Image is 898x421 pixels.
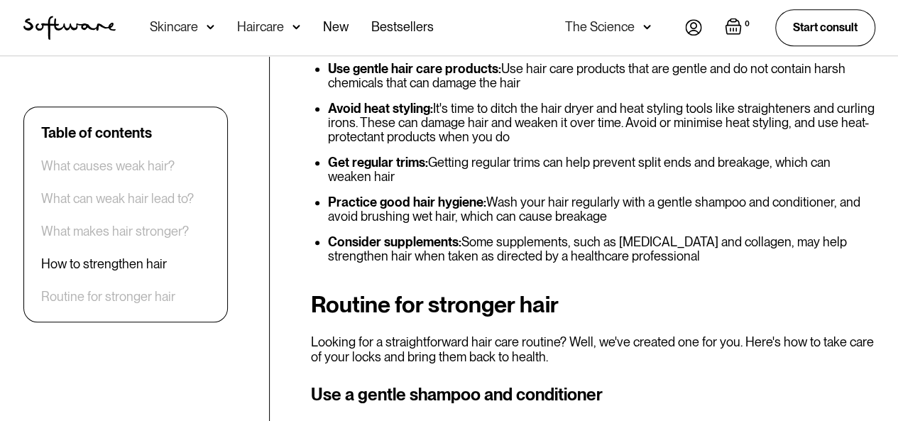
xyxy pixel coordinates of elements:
[725,18,752,38] a: Open empty cart
[150,20,198,34] div: Skincare
[328,195,875,224] li: Wash your hair regularly with a gentle shampoo and conditioner, and avoid brushing wet hair, whic...
[328,235,875,263] li: Some supplements, such as [MEDICAL_DATA] and collagen, may help strengthen hair when taken as dir...
[23,16,116,40] img: Software Logo
[207,20,214,34] img: arrow down
[742,18,752,31] div: 0
[237,20,284,34] div: Haircare
[41,191,194,207] a: What can weak hair lead to?
[41,256,167,272] a: How to strengthen hair
[328,62,875,90] li: Use hair care products that are gentle and do not contain harsh chemicals that can damage the hair
[41,224,189,239] a: What makes hair stronger?
[23,16,116,40] a: home
[328,101,433,116] strong: Avoid heat styling:
[328,155,875,184] li: Getting regular trims can help prevent split ends and breakage, which can weaken hair
[311,292,875,317] h2: Routine for stronger hair
[643,20,651,34] img: arrow down
[41,289,175,305] a: Routine for stronger hair
[311,382,875,408] h3: Use a gentle shampoo and conditioner
[328,155,428,170] strong: Get regular trims:
[292,20,300,34] img: arrow down
[41,158,175,174] a: What causes weak hair?
[328,234,461,249] strong: Consider supplements:
[775,9,875,45] a: Start consult
[328,195,486,209] strong: Practice good hair hygiene:
[328,61,501,76] strong: Use gentle hair care products:
[565,20,635,34] div: The Science
[41,124,152,141] div: Table of contents
[311,334,875,365] p: Looking for a straightforward hair care routine? Well, we've created one for you. Here's how to t...
[328,102,875,144] li: It's time to ditch the hair dryer and heat styling tools like straighteners and curling irons. Th...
